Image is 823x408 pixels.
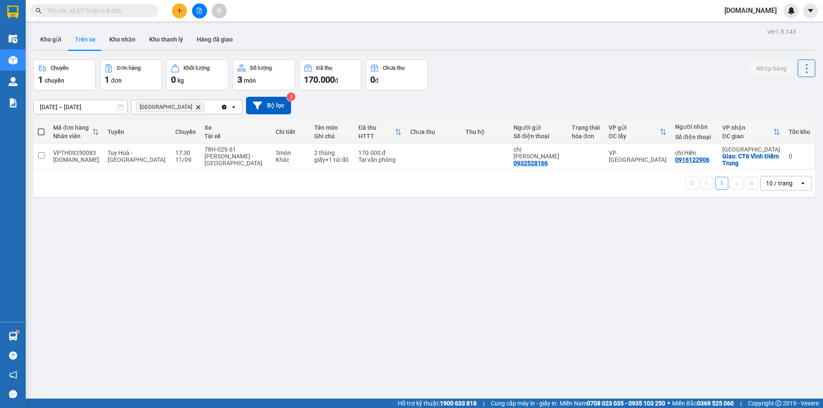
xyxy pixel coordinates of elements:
div: Xe [204,124,267,131]
div: Mã đơn hàng [53,124,92,131]
span: | [740,399,742,408]
sup: 3 [287,92,295,101]
div: 10 / trang [766,179,793,188]
div: VP gửi [609,124,660,131]
span: 0 [171,74,176,85]
span: Nha Trang [140,104,192,110]
button: Trên xe [68,29,102,50]
div: Khối lượng [183,65,210,71]
span: Hỗ trợ kỹ thuật: [398,399,477,408]
button: Chưa thu0đ [366,60,428,90]
div: Chưa thu [383,65,405,71]
th: Toggle SortBy [49,121,103,143]
div: 170.000 đ [358,149,402,156]
th: Toggle SortBy [604,121,671,143]
span: file-add [196,8,202,14]
div: [PERSON_NAME] - [GEOGRAPHIC_DATA] [204,153,267,167]
div: Giao: CT6 Vĩnh Điềm Trung [722,153,780,167]
div: Đơn hàng [117,65,141,71]
img: warehouse-icon [9,332,18,341]
div: Trạng thái [572,124,600,131]
div: Người nhận [675,123,714,130]
div: Đã thu [358,124,395,131]
button: 1 [715,177,728,190]
span: 1 [105,74,109,85]
div: Người gửi [514,124,563,131]
span: search [36,8,42,14]
button: aim [212,3,227,18]
button: Hàng đã giao [190,29,240,50]
div: HTTT [358,133,395,140]
span: message [9,390,17,398]
button: Khối lượng0kg [166,60,228,90]
div: ĐC giao [722,133,773,140]
div: Thu hộ [466,128,505,135]
div: Ghi chú [314,133,350,140]
div: 2 thùng giấy+1 túi đỏ [314,149,350,163]
img: warehouse-icon [9,34,18,43]
span: đơn [111,77,122,84]
div: 11/09 [175,156,196,163]
span: Cung cấp máy in - giấy in: [491,399,558,408]
div: Số lượng [250,65,272,71]
th: Toggle SortBy [718,121,784,143]
div: Chuyến [175,128,196,135]
span: 3 [237,74,242,85]
input: Select a date range. [34,100,127,114]
svg: Delete [195,104,201,110]
span: copyright [775,400,781,406]
span: plus [177,8,183,14]
div: Nhân viên [53,133,92,140]
div: Chi tiết [276,128,306,135]
button: Nhập hàng [750,61,793,76]
sup: 1 [16,331,19,333]
div: 0932528166 [514,160,548,167]
div: Tuyến [108,128,167,135]
span: question-circle [9,351,17,360]
div: chị Nguyên [514,146,563,160]
div: 17:30 [175,149,196,156]
div: ver 1.8.143 [767,27,796,36]
span: 0 [370,74,375,85]
div: 78H-029.61 [204,146,267,153]
div: hóa đơn [572,133,600,140]
svg: Clear all [221,104,228,110]
div: tu.bb [53,156,99,163]
span: đ [375,77,378,84]
span: 1 [38,74,43,85]
button: Chuyến1chuyến [33,60,96,90]
span: Tuy Hoà - [GEOGRAPHIC_DATA] [108,149,165,163]
div: Số điện thoại [514,133,563,140]
div: 0916122906 [675,156,709,163]
img: logo-vxr [7,6,18,18]
strong: 1900 633 818 [440,400,477,407]
button: Đơn hàng1đơn [100,60,162,90]
div: Đã thu [316,65,332,71]
div: 0 [789,153,810,160]
div: Chưa thu [410,128,457,135]
span: kg [177,77,184,84]
strong: 0708 023 035 - 0935 103 250 [587,400,665,407]
div: Khác [276,156,306,163]
span: món [244,77,256,84]
span: 170.000 [304,74,335,85]
img: warehouse-icon [9,56,18,65]
strong: 0369 525 060 [697,400,734,407]
div: [GEOGRAPHIC_DATA] [722,146,780,153]
span: aim [216,8,222,14]
div: ĐC lấy [609,133,660,140]
input: Tìm tên, số ĐT hoặc mã đơn [47,6,148,15]
img: warehouse-icon [9,77,18,86]
div: Tồn kho [789,128,810,135]
button: Bộ lọc [246,97,291,114]
span: đ [335,77,338,84]
span: [DOMAIN_NAME] [718,5,784,16]
div: Tài xế [204,133,267,140]
input: Selected Nha Trang. [206,103,207,111]
th: Toggle SortBy [354,121,406,143]
img: solution-icon [9,98,18,107]
button: Đã thu170.000đ [299,60,361,90]
span: Miền Nam [560,399,665,408]
span: ⚪️ [667,402,670,405]
div: VP nhận [722,124,773,131]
